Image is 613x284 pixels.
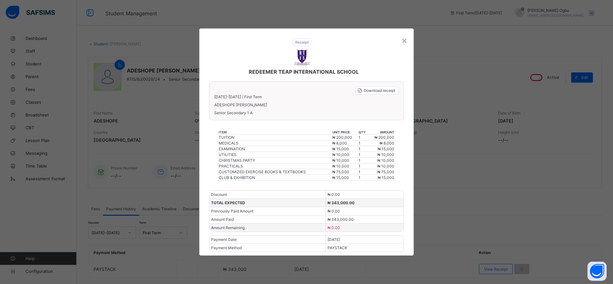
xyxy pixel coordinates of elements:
[332,169,349,174] span: ₦ 75,000
[328,225,340,230] span: ₦ 0.00
[211,192,227,197] span: Discount
[358,158,368,163] td: 1
[332,141,347,146] span: ₦ 8,000
[587,262,607,281] button: Open asap
[211,237,237,242] span: Payment Date
[378,175,394,180] span: ₦ 15,000
[358,146,368,152] td: 1
[358,163,368,169] td: 1
[358,135,368,140] td: 1
[368,130,395,135] th: amount
[378,146,394,151] span: ₦ 15,000
[294,49,310,65] img: REDEEMER TEAP INTERNATIONAL SCHOOL
[328,237,340,242] span: [DATE]
[219,164,332,168] div: PRACTICALS
[218,130,332,135] th: item
[377,152,394,157] span: ₦ 10,000
[358,175,368,181] td: 1
[332,146,349,151] span: ₦ 15,000
[332,158,349,163] span: ₦ 10,000
[332,164,349,168] span: ₦ 10,000
[219,135,332,140] div: TUITION
[249,69,359,75] span: REDEEMER TEAP INTERNATIONAL SCHOOL
[211,245,242,250] span: Payment Method
[328,209,340,213] span: ₦ 0.00
[377,158,394,163] span: ₦ 10,000
[214,102,399,107] span: ADESHOPE [PERSON_NAME]
[328,200,354,205] span: ₦ 343,000.00
[332,152,349,157] span: ₦ 10,000
[219,152,332,157] div: UTILITIES
[211,200,245,205] span: TOTAL EXPECTED
[219,158,332,163] div: CHRISTMAS PARTY
[292,38,312,46] img: receipt.26f346b57495a98c98ef9b0bc63aa4d8.svg
[214,110,399,115] span: Senior Secondary 1 A
[375,135,394,140] span: ₦ 200,000
[358,130,368,135] th: qty
[219,146,332,151] div: EXAMINATION
[332,175,349,180] span: ₦ 15,000
[328,245,347,250] span: PAYSTACK
[211,209,254,213] span: Previously Paid Amount
[219,175,332,180] div: CLUB & EXHIBITION
[219,169,332,174] div: CUSTOMIZED EXERCISE BOOKS & TEXTBOOKS
[211,217,234,222] span: Amount Paid
[214,94,262,99] span: [DATE]-[DATE] / First Term
[332,135,352,140] span: ₦ 200,000
[328,192,340,197] span: ₦ 0.00
[211,225,245,230] span: Amount Remaining
[401,35,407,46] div: ×
[380,141,394,146] span: ₦ 8,000
[328,217,354,222] span: ₦ 343,000.00
[377,164,394,168] span: ₦ 10,000
[358,140,368,146] td: 1
[358,152,368,158] td: 1
[364,88,395,93] span: Download receipt
[358,169,368,175] td: 1
[377,169,394,174] span: ₦ 75,000
[332,130,359,135] th: unit price
[219,141,332,146] div: MEDICALS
